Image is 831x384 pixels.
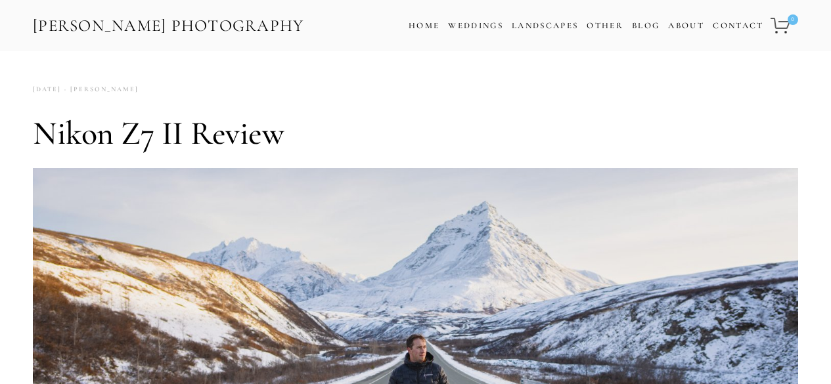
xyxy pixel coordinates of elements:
a: Home [409,16,439,35]
a: [PERSON_NAME] [61,81,139,98]
a: Landscapes [512,20,578,31]
a: [PERSON_NAME] Photography [32,11,305,41]
a: Other [587,20,623,31]
time: [DATE] [33,81,61,98]
a: Weddings [448,20,503,31]
a: Contact [713,16,763,35]
a: Blog [632,16,660,35]
a: 0 items in cart [769,10,799,41]
a: About [668,16,704,35]
h1: Nikon Z7 II Review [33,114,798,153]
span: 0 [788,14,798,25]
